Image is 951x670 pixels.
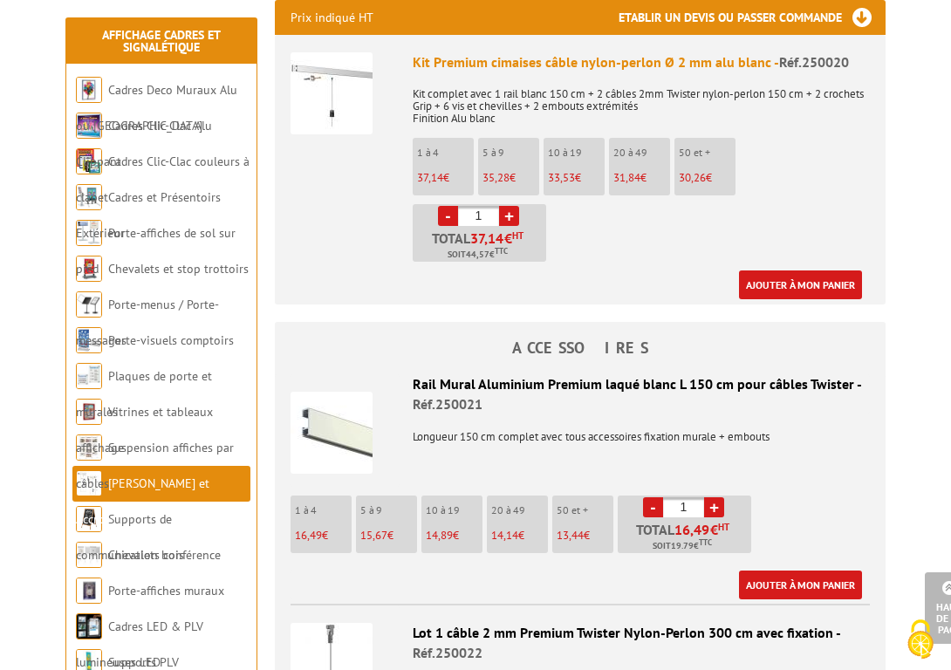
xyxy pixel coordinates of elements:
p: Total [622,523,751,553]
a: + [704,497,724,517]
img: Porte-menus / Porte-messages [76,291,102,318]
a: Supports de communication bois [76,511,184,563]
span: 44,57 [466,248,489,262]
a: Porte-visuels comptoirs [108,332,234,348]
p: € [679,172,735,184]
a: Plaques de porte et murales [76,368,212,420]
a: Porte-affiches muraux [108,583,224,598]
a: Cadres LED & PLV lumineuses LED [76,619,203,670]
a: Cadres Clic-Clac couleurs à clapet [76,154,250,205]
p: € [295,530,352,542]
a: Cadres Clic-Clac Alu Clippant [76,118,212,169]
p: € [417,172,474,184]
span: 33,53 [548,170,575,185]
a: Suspension affiches par câbles [76,440,234,491]
sup: TTC [699,537,712,547]
img: Rail Mural Aluminium Premium laqué blanc L 150 cm pour câbles Twister [291,392,373,474]
p: Kit complet avec 1 rail blanc 150 cm + 2 câbles 2mm Twister nylon-perlon 150 cm + 2 crochets Grip... [413,76,870,125]
button: Cookies (fenêtre modale) [890,611,951,670]
span: Réf.250021 [413,395,482,413]
a: + [499,206,519,226]
span: 16,49 [674,523,710,537]
p: € [482,172,539,184]
p: 5 à 9 [482,147,539,159]
div: Kit Premium cimaises câble nylon-perlon Ø 2 mm alu blanc - [413,52,870,72]
img: Cookies (fenêtre modale) [899,618,942,661]
img: Kit Premium cimaises câble nylon-perlon Ø 2 mm alu blanc [291,52,373,134]
sup: TTC [495,246,508,256]
h4: ACCESSOIRES [275,339,886,357]
p: € [491,530,548,542]
span: 35,28 [482,170,510,185]
span: 37,14 [470,231,504,245]
a: Cadres Deco Muraux Alu ou [GEOGRAPHIC_DATA] [76,82,237,133]
span: 16,49 [295,528,322,543]
p: Longueur 150 cm complet avec tous accessoires fixation murale + embouts [291,419,870,443]
span: 19.79 [671,539,694,553]
span: 15,67 [360,528,387,543]
p: € [548,172,605,184]
span: € [674,523,729,537]
p: 10 à 19 [426,504,482,516]
a: Chevalets et stop trottoirs [108,261,249,277]
a: Chevalets conférence [108,547,221,563]
p: 1 à 4 [295,504,352,516]
a: Ajouter à mon panier [739,270,862,299]
span: 13,44 [557,528,584,543]
p: € [557,530,613,542]
a: Affichage Cadres et Signalétique [102,27,221,55]
a: Cadres et Présentoirs Extérieur [76,189,221,241]
span: 30,26 [679,170,706,185]
p: 5 à 9 [360,504,417,516]
a: [PERSON_NAME] et Accroches tableaux [76,475,209,527]
a: - [643,497,663,517]
p: Total [417,231,546,262]
span: Réf.250022 [413,644,482,661]
sup: HT [718,521,729,533]
a: Porte-affiches de sol sur pied [76,225,236,277]
span: 14,14 [491,528,518,543]
a: Vitrines et tableaux affichage [76,404,213,455]
div: Rail Mural Aluminium Premium laqué blanc L 150 cm pour câbles Twister - [291,374,870,414]
a: Porte-menus / Porte-messages [76,297,219,348]
p: 10 à 19 [548,147,605,159]
p: 50 et + [557,504,613,516]
sup: HT [512,229,523,242]
p: 50 et + [679,147,735,159]
img: Porte-affiches muraux [76,578,102,604]
p: 20 à 49 [491,504,548,516]
span: Réf.250020 [779,53,849,71]
span: 31,84 [613,170,640,185]
p: € [613,172,670,184]
span: Soit € [653,539,712,553]
span: Soit € [448,248,508,262]
p: 20 à 49 [613,147,670,159]
p: 1 à 4 [417,147,474,159]
p: € [360,530,417,542]
span: 37,14 [417,170,443,185]
p: € [426,530,482,542]
span: 14,89 [426,528,453,543]
img: Cadres Deco Muraux Alu ou Bois [76,77,102,103]
span: € [504,231,512,245]
img: Plaques de porte et murales [76,363,102,389]
a: - [438,206,458,226]
div: Lot 1 câble 2 mm Premium Twister Nylon-Perlon 300 cm avec fixation - [291,623,870,663]
img: Cadres LED & PLV lumineuses LED [76,613,102,639]
a: Ajouter à mon panier [739,571,862,599]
